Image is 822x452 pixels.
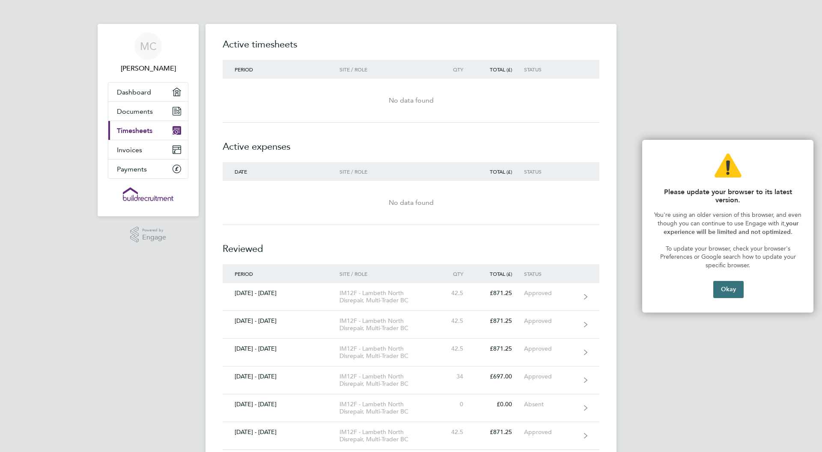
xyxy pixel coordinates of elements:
[524,317,577,325] div: Approved
[223,123,599,162] h2: Active expenses
[715,154,742,177] img: Warning Icon
[713,281,744,298] button: Okay
[142,234,166,241] span: Engage
[524,373,577,380] div: Approved
[664,220,800,236] strong: your experience will be limited and not optimized
[223,225,599,264] h2: Reviewed
[791,228,792,236] span: .
[475,428,524,436] div: £871.25
[123,187,173,201] img: buildrec-logo-retina.png
[524,345,577,352] div: Approved
[117,165,147,173] span: Payments
[98,24,199,216] nav: Main navigation
[475,373,524,380] div: £697.00
[108,140,188,159] a: Invoices
[475,66,524,72] div: Total (£)
[475,345,524,352] div: £871.25
[652,188,803,204] p: Please update your browser to its latest version.
[340,373,438,387] div: IM12F - Lambeth North Disrepair, Multi-Trader BC
[223,373,340,380] div: [DATE] - [DATE]
[340,428,438,443] div: IM12F - Lambeth North Disrepair, Multi-Trader BC
[223,198,599,208] div: No data found
[108,187,188,201] a: Go to home page
[223,401,340,408] div: [DATE] - [DATE]
[340,401,438,415] div: IM12F - Lambeth North Disrepair, Multi-Trader BC
[140,41,157,52] span: MC
[438,428,475,436] div: 42.5
[223,95,599,106] div: No data found
[438,290,475,297] div: 42.5
[108,32,188,74] a: Go to account details
[108,83,188,101] a: Dashboard
[108,102,188,121] a: Documents
[524,66,577,72] div: Status
[652,245,803,270] p: To update your browser, check your browser's Preferences or Google search how to update your spec...
[475,401,524,408] div: £0.00
[438,317,475,325] div: 42.5
[642,140,813,313] div: Update your browser to its latest version
[475,271,524,277] div: Total (£)
[475,317,524,325] div: £871.25
[235,66,253,73] span: Period
[340,271,438,277] div: Site / Role
[117,146,142,154] span: Invoices
[223,345,340,352] div: [DATE] - [DATE]
[475,168,524,174] div: Total (£)
[117,127,152,135] span: Timesheets
[340,290,438,304] div: IM12F - Lambeth North Disrepair, Multi-Trader BC
[340,345,438,360] div: IM12F - Lambeth North Disrepair, Multi-Trader BC
[524,168,577,174] div: Status
[438,345,475,352] div: 42.5
[223,290,340,297] div: [DATE] - [DATE]
[340,317,438,332] div: IM12F - Lambeth North Disrepair, Multi-Trader BC
[223,428,340,436] div: [DATE] - [DATE]
[223,168,340,174] div: Date
[438,373,475,380] div: 34
[117,107,153,115] span: Documents
[108,121,188,140] a: Timesheets
[340,66,438,72] div: Site / Role
[223,38,599,60] h2: Active timesheets
[108,63,188,74] span: Michael Cole
[524,428,577,436] div: Approved
[438,271,475,277] div: Qty
[438,401,475,408] div: 0
[340,168,438,174] div: Site / Role
[108,160,188,178] a: Payments
[524,290,577,297] div: Approved
[223,317,340,325] div: [DATE] - [DATE]
[524,401,577,408] div: Absent
[654,211,803,227] span: You're using an older version of this browser, and even though you can continue to use Engage wit...
[117,88,151,96] span: Dashboard
[438,66,475,72] div: Qty
[524,271,577,277] div: Status
[475,290,524,297] div: £871.25
[235,270,253,277] span: Period
[142,227,166,234] span: Powered by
